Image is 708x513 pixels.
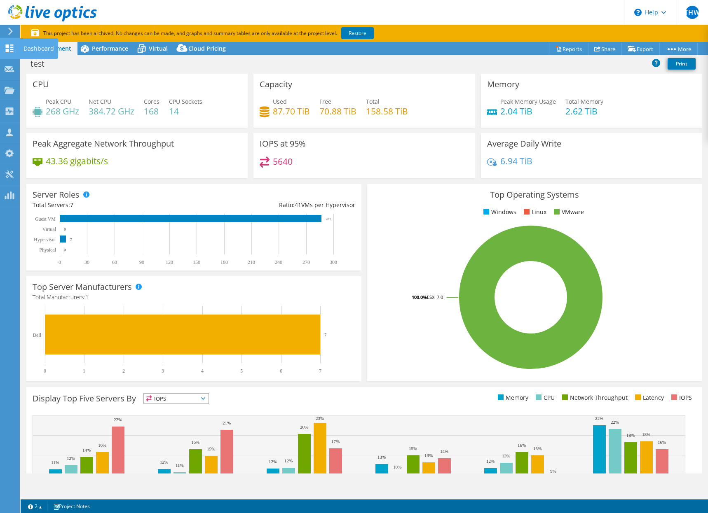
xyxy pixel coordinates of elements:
span: Peak CPU [46,98,71,105]
text: 210 [248,259,255,265]
div: Total Servers: [33,201,194,210]
text: 11% [51,460,59,465]
h3: CPU [33,80,49,89]
text: 13% [502,453,510,458]
h4: 158.58 TiB [366,107,408,116]
text: 11% [176,463,184,468]
text: 12% [486,459,495,464]
a: Export [621,42,660,55]
h4: 5640 [273,157,293,166]
text: 22% [114,417,122,422]
text: 240 [275,259,282,265]
h4: 43.36 gigabits/s [46,156,108,166]
text: 15% [207,446,215,451]
text: 6 [280,368,282,374]
text: 30 [84,259,89,265]
text: 16% [191,440,199,445]
li: Memory [496,393,528,402]
text: 14% [82,448,91,452]
svg: \n [634,9,642,16]
text: 1 [83,368,85,374]
h3: Top Server Manufacturers [33,282,132,291]
text: 0 [64,248,66,252]
text: 7 [319,368,321,374]
span: 41 [295,201,301,209]
text: 0 [59,259,61,265]
span: Total [366,98,380,105]
text: 23% [316,416,324,421]
a: Restore [341,27,374,39]
text: 7 [70,238,72,242]
p: This project has been archived. No changes can be made, and graphs and summary tables are only av... [31,29,435,38]
h3: Server Roles [33,190,80,199]
text: 17% [331,439,340,444]
a: 2 [22,501,48,511]
a: Share [588,42,622,55]
text: 13% [377,455,386,459]
li: CPU [534,393,555,402]
text: 60 [112,259,117,265]
text: 7 [324,332,327,337]
text: 20% [300,424,308,429]
text: 12% [284,458,293,463]
h4: 384.72 GHz [89,107,134,116]
span: Virtual [149,44,168,52]
text: 180 [220,259,228,265]
text: 13% [424,453,433,458]
li: Linux [522,208,546,217]
text: 4 [201,368,204,374]
div: Ratio: VMs per Hypervisor [194,201,355,210]
text: 22% [595,416,603,421]
li: Network Throughput [560,393,628,402]
text: 18% [626,433,635,438]
span: CPU Sockets [169,98,202,105]
li: Latency [633,393,664,402]
text: 16% [98,443,106,448]
h4: 70.88 TiB [319,107,356,116]
text: 287 [326,217,331,221]
text: 12% [269,459,277,464]
text: 9% [550,469,556,473]
text: 120 [166,259,173,265]
h4: 6.94 TiB [500,156,532,166]
h4: 2.62 TiB [565,107,603,116]
span: Net CPU [89,98,111,105]
h1: test [27,59,57,68]
text: 0 [64,227,66,231]
a: Project Notes [47,501,96,511]
li: Windows [481,208,516,217]
text: 270 [302,259,310,265]
tspan: ESXi 7.0 [427,294,443,300]
text: 2 [122,368,125,374]
span: IOPS [144,394,209,403]
text: 10% [393,464,401,469]
text: 14% [440,449,448,454]
h3: Peak Aggregate Network Throughput [33,139,174,148]
text: 90 [139,259,144,265]
text: 0 [44,368,46,374]
text: 15% [409,446,417,451]
text: 12% [160,459,168,464]
span: Cloud Pricing [188,44,226,52]
text: Dell [33,332,41,338]
span: Performance [92,44,128,52]
h3: IOPS at 95% [260,139,306,148]
a: Reports [549,42,588,55]
h3: Average Daily Write [487,139,561,148]
text: Virtual [42,226,56,232]
a: More [659,42,698,55]
li: VMware [552,208,584,217]
h4: Total Manufacturers: [33,293,355,302]
text: 16% [518,443,526,448]
h4: 14 [169,107,202,116]
span: 7 [70,201,73,209]
text: 15% [533,446,542,451]
text: 21% [223,420,231,425]
a: Print [668,58,696,70]
h4: 168 [144,107,159,116]
text: Hypervisor [34,237,56,243]
h4: 87.70 TiB [273,107,310,116]
span: Peak Memory Usage [500,98,556,105]
span: Used [273,98,287,105]
span: 1 [85,293,89,301]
